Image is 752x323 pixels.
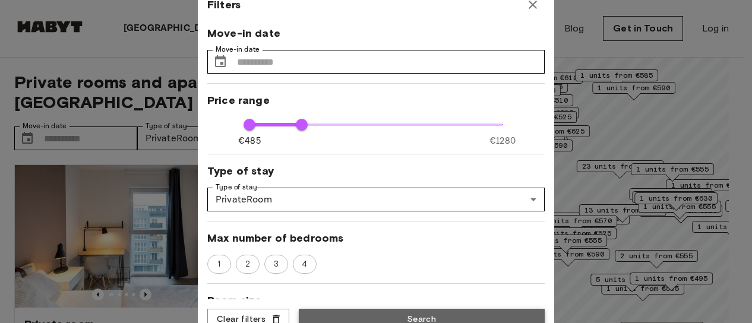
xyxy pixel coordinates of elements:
span: 1 [211,258,227,270]
span: €485 [238,135,261,147]
label: Move-in date [216,45,260,55]
span: 4 [295,258,314,270]
span: Price range [207,93,545,107]
span: Room size [207,293,545,308]
div: 4 [293,255,317,274]
div: PrivateRoom [207,188,545,211]
label: Type of stay [216,182,257,192]
span: 3 [267,258,285,270]
span: 2 [239,258,257,270]
div: 2 [236,255,260,274]
span: Type of stay [207,164,545,178]
span: Max number of bedrooms [207,231,545,245]
span: Move-in date [207,26,545,40]
div: 1 [207,255,231,274]
div: 3 [264,255,288,274]
button: Choose date [208,50,232,74]
span: €1280 [489,135,516,147]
